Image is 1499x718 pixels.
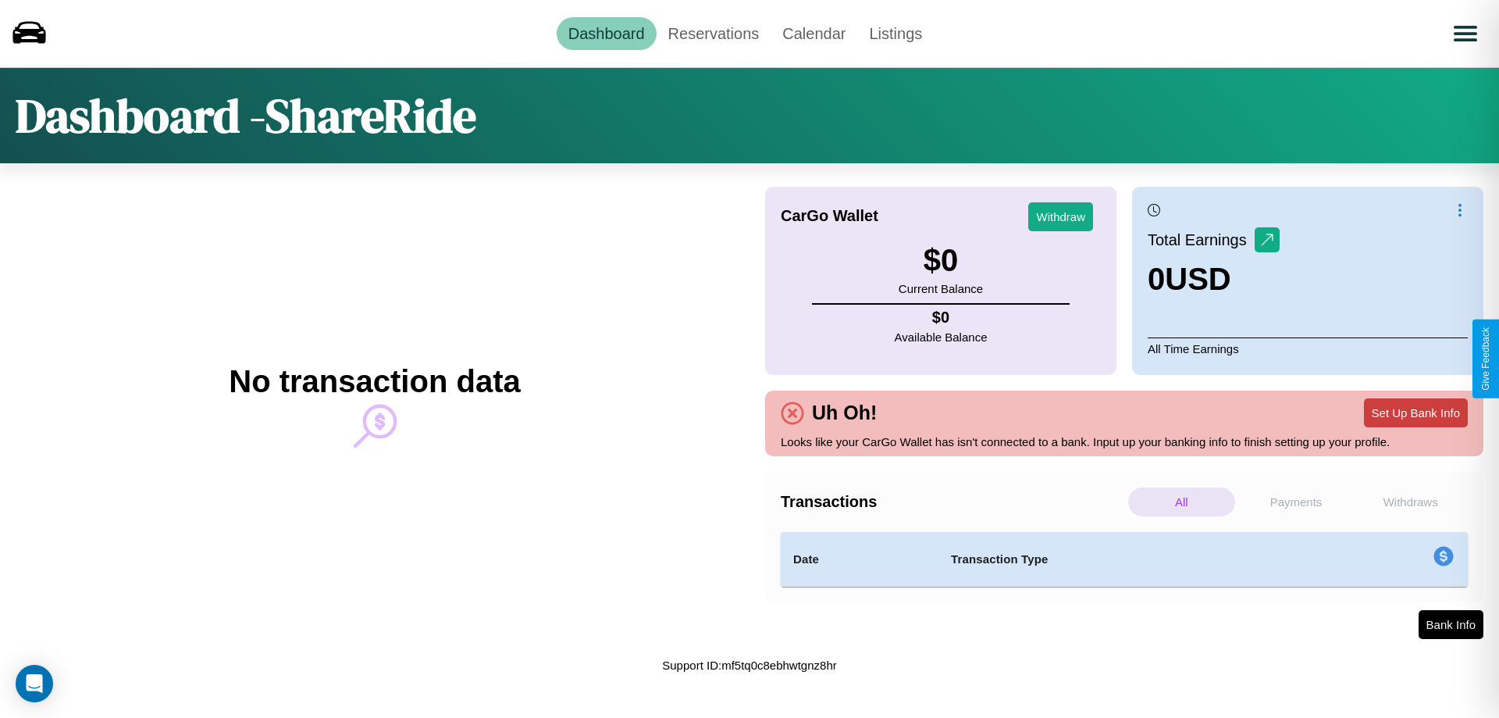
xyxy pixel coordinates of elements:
[771,17,857,50] a: Calendar
[1148,338,1468,359] p: All Time Earnings
[1364,398,1468,427] button: Set Up Bank Info
[781,493,1124,511] h4: Transactions
[1480,327,1491,391] div: Give Feedback
[895,327,988,348] p: Available Balance
[804,402,885,424] h4: Uh Oh!
[1028,202,1093,231] button: Withdraw
[662,655,836,676] p: Support ID: mf5tq0c8ebhwtgnz8hr
[1444,12,1487,55] button: Open menu
[1128,488,1235,516] p: All
[781,532,1468,587] table: simple table
[16,84,476,148] h1: Dashboard - ShareRide
[16,665,53,702] div: Open Intercom Messenger
[1148,262,1280,297] h3: 0 USD
[1357,488,1464,516] p: Withdraws
[1148,226,1255,254] p: Total Earnings
[895,309,988,327] h4: $ 0
[857,17,934,50] a: Listings
[1419,610,1483,639] button: Bank Info
[557,17,657,50] a: Dashboard
[1243,488,1350,516] p: Payments
[229,364,520,399] h2: No transaction data
[657,17,771,50] a: Reservations
[899,243,983,278] h3: $ 0
[951,550,1305,569] h4: Transaction Type
[781,431,1468,452] p: Looks like your CarGo Wallet has isn't connected to a bank. Input up your banking info to finish ...
[899,278,983,299] p: Current Balance
[781,207,878,225] h4: CarGo Wallet
[793,550,926,569] h4: Date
